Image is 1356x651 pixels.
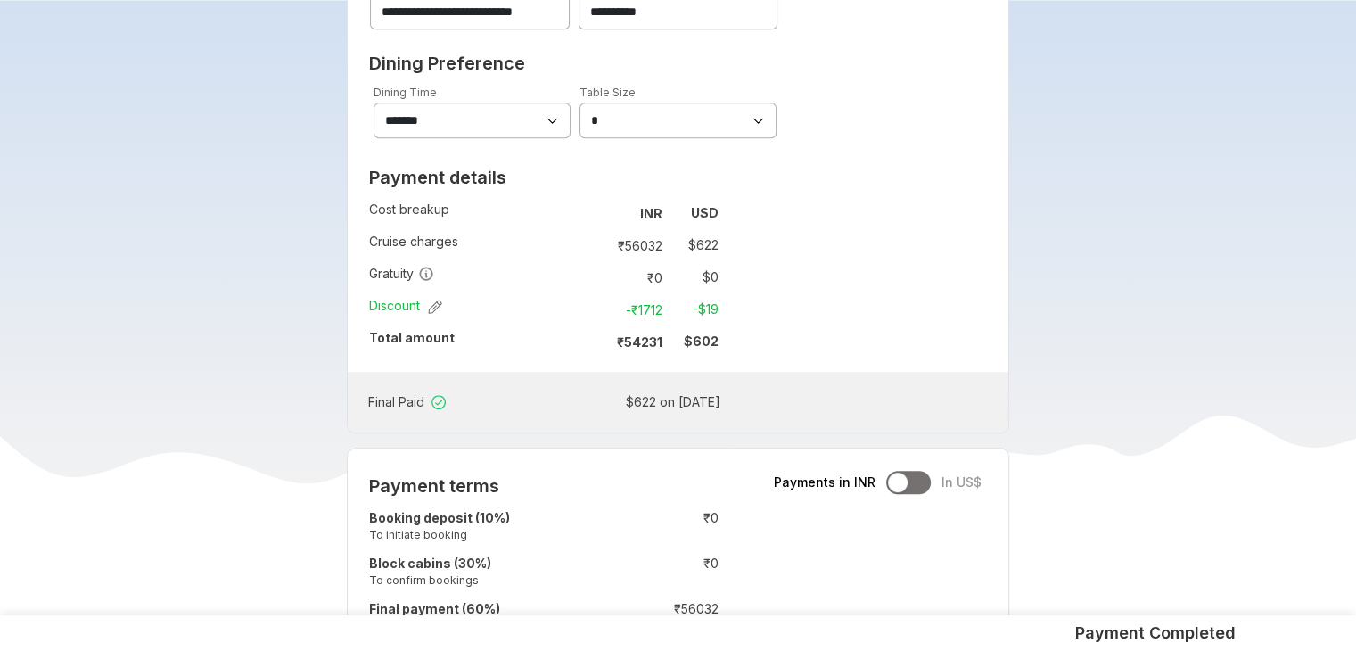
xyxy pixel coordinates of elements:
td: ₹ 0 [612,551,719,597]
td: : [587,261,595,293]
td: $ 622 on [DATE] [557,390,720,415]
td: Cruise charges [369,229,587,261]
td: : [551,386,558,418]
h2: Payment terms [369,475,719,497]
label: Table Size [579,86,636,99]
strong: INR [640,206,662,221]
td: $ 622 [670,233,719,258]
strong: $ 602 [684,334,719,349]
td: : [587,197,595,229]
td: $ 0 [670,265,719,290]
h2: Payment details [369,167,719,188]
small: To initiate booking [369,527,604,542]
td: -$ 19 [670,297,719,322]
td: : [587,229,595,261]
strong: ₹ 54231 [617,334,662,350]
strong: Booking deposit (10%) [369,510,510,525]
td: : [587,325,595,358]
td: -₹ 1712 [595,297,670,322]
span: Payments in INR [774,474,875,491]
label: Dining Time [374,86,437,99]
strong: USD [691,205,719,220]
h5: Payment Completed [1075,622,1236,644]
span: In US$ [941,474,982,491]
td: ₹ 0 [595,265,670,290]
td: : [604,551,612,597]
strong: Final payment (60%) [369,601,500,616]
td: ₹ 56032 [612,597,719,642]
td: Cost breakup [369,197,587,229]
td: ₹ 56032 [595,233,670,258]
small: To confirm bookings [369,573,604,588]
td: : [587,293,595,325]
span: Discount [369,297,442,315]
td: Final Paid [368,386,551,418]
strong: Block cabins (30%) [369,556,491,571]
td: : [604,506,612,551]
strong: Total amount [369,330,455,345]
td: ₹ 0 [612,506,719,551]
td: : [604,597,612,642]
h2: Dining Preference [369,53,987,74]
span: Gratuity [369,265,434,283]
